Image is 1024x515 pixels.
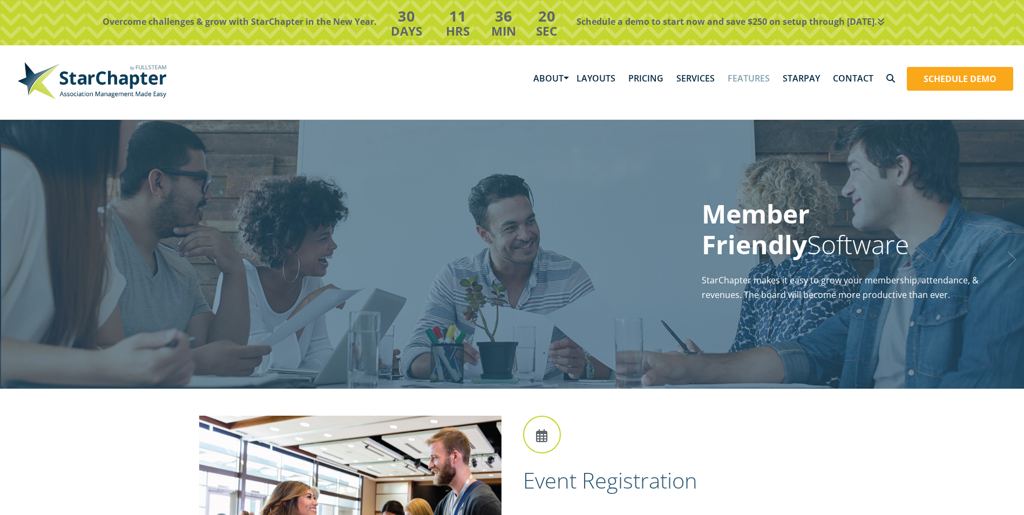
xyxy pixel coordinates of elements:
a: Features [721,62,776,95]
p: StarChapter makes it easy to grow your membership, attendance, & revenues. The board will become ... [702,273,1000,302]
h1: Software [702,198,1000,260]
h3: 11 [436,5,480,28]
h3: 30 [377,5,436,28]
h4: Min [480,22,527,40]
h3: 36 [480,5,527,28]
a: Schedule Demo [907,67,1013,90]
img: StarChapter-with-Tagline-Main-500.jpg [11,56,173,105]
a: Services [670,62,721,95]
p: Schedule a demo to start now and save $250 on setup through [DATE]. [577,16,1005,27]
h3: 20 [527,5,566,28]
h4: Hrs [436,22,480,40]
h4: Sec [527,22,566,40]
a: Layouts [570,62,622,95]
h2: Event Registration [523,466,825,494]
p: Overcome challenges & grow with StarChapter in the New Year. [8,16,377,27]
a: Pricing [622,62,670,95]
strong: Member Friendly [702,196,810,262]
h4: Days [377,22,436,40]
a: Contact [826,62,880,95]
a: StarPay [776,62,826,95]
a: About [527,62,570,95]
a: Next [1008,243,1024,270]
